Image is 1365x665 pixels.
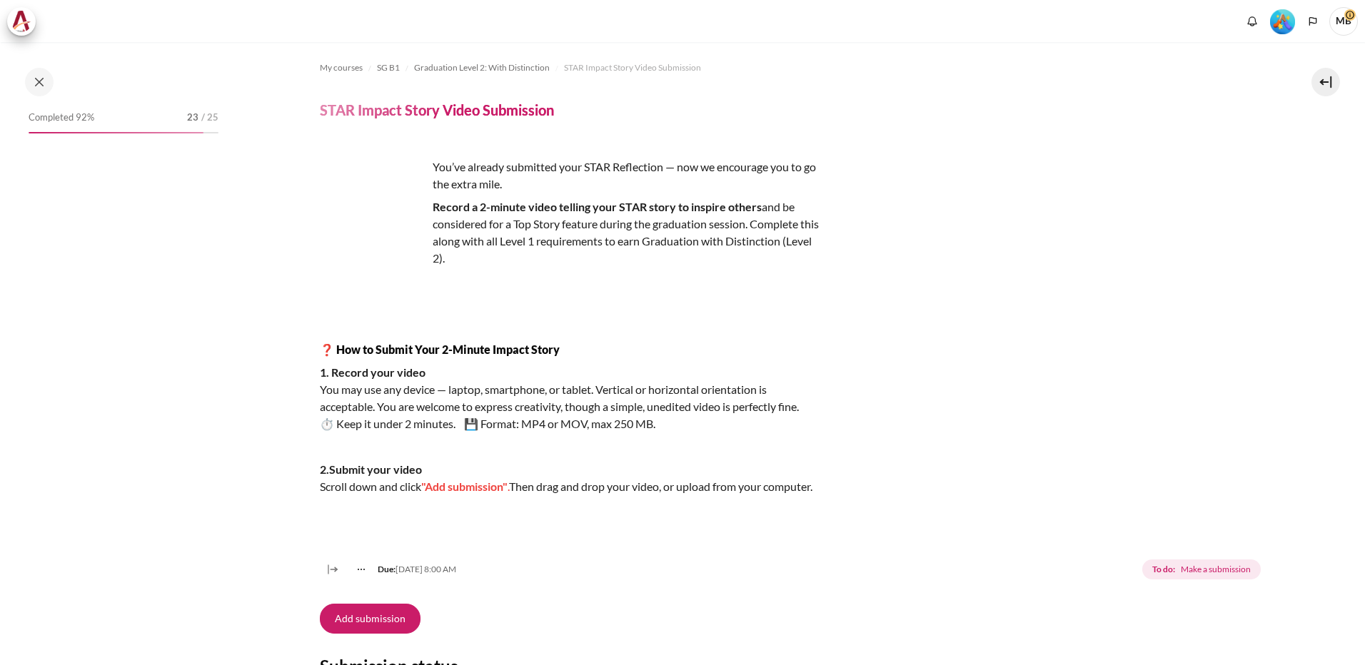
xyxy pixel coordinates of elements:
button: Languages [1302,11,1324,32]
span: . [508,479,509,493]
div: Show notification window with no new notifications [1241,11,1263,32]
img: Architeck [11,11,31,32]
strong: ❓ How to Submit Your 2-Minute Impact Story [320,342,560,356]
span: SG B1 [377,61,400,74]
p: You may use any device — laptop, smartphone, or tablet. Vertical or horizontal orientation is acc... [320,364,820,432]
span: My courses [320,61,363,74]
div: Completion requirements for STAR Impact Story Video Submission [1142,557,1263,582]
a: SG B1 [377,59,400,76]
strong: 2.Submit your video [320,462,422,476]
span: Completed 92% [29,111,94,125]
span: / 25 [201,111,218,125]
a: Architeck Architeck [7,7,43,36]
a: My courses [320,59,363,76]
span: 23 [187,111,198,125]
div: 92% [29,132,203,133]
span: Make a submission [1181,563,1251,576]
a: User menu [1329,7,1358,36]
span: "Add submission" [421,479,508,493]
h4: STAR Impact Story Video Submission [320,101,554,119]
strong: 1. Record your video [320,365,425,379]
strong: Record a 2-minute video telling your STAR story to inspire others [433,200,762,213]
nav: Navigation bar [320,56,1264,79]
strong: To do: [1152,563,1175,576]
a: STAR Impact Story Video Submission [564,59,701,76]
p: Scroll down and click Then drag and drop your video, or upload from your computer. [320,461,820,495]
button: Add submission [320,604,420,634]
span: STAR Impact Story Video Submission [564,61,701,74]
div: [DATE] 8:00 AM [346,563,456,576]
strong: Due: [378,564,396,574]
p: You’ve already submitted your STAR Reflection — now we encourage you to go the extra mile. [320,158,820,193]
div: Level #5 [1270,8,1295,34]
span: Graduation Level 2: With Distinction [414,61,550,74]
img: wsed [320,158,427,265]
a: Graduation Level 2: With Distinction [414,59,550,76]
img: Level #5 [1270,9,1295,34]
span: MB [1329,7,1358,36]
p: and be considered for a Top Story feature during the graduation session. Complete this along with... [320,198,820,267]
a: Level #5 [1264,8,1301,34]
